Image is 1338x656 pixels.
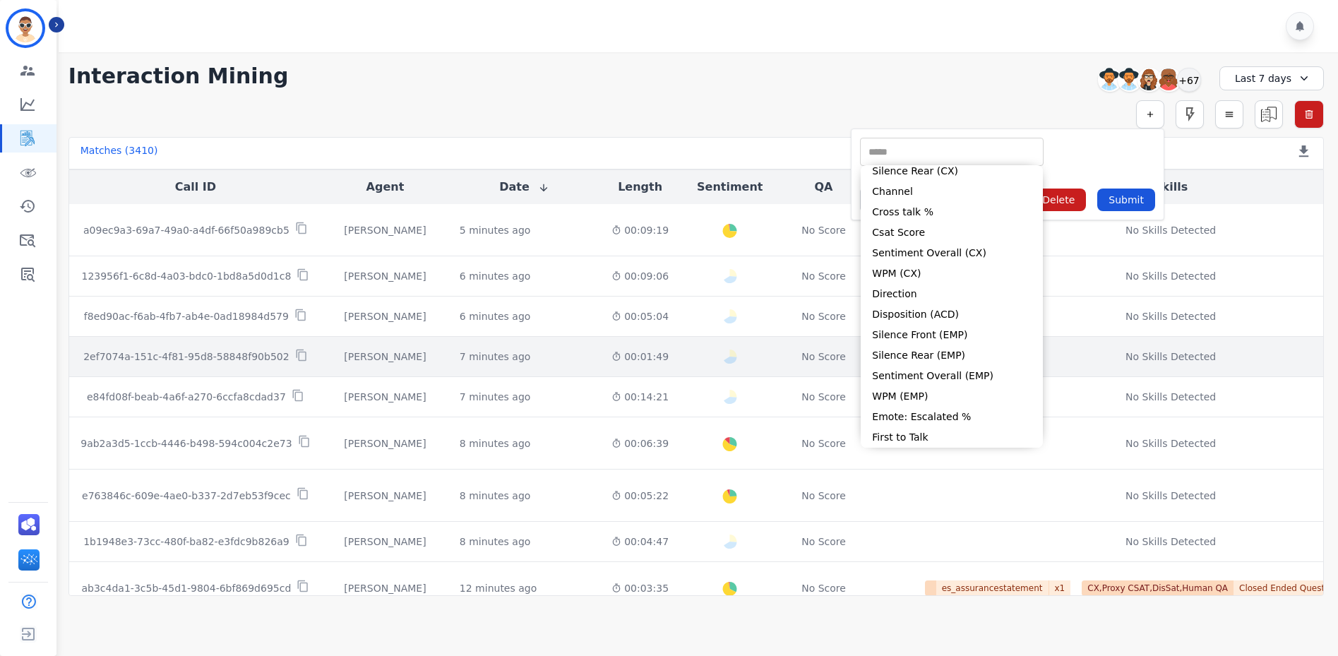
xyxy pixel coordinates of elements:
[815,179,833,196] button: QA
[861,263,1043,284] li: WPM (CX)
[611,390,669,404] div: 00:14:21
[499,179,549,196] button: Date
[1125,269,1216,283] div: No Skills Detected
[68,64,289,89] h1: Interaction Mining
[801,489,846,503] div: No Score
[333,436,437,451] div: [PERSON_NAME]
[333,309,437,323] div: [PERSON_NAME]
[611,581,669,595] div: 00:03:35
[460,309,531,323] div: 6 minutes ago
[366,179,405,196] button: Agent
[333,489,437,503] div: [PERSON_NAME]
[87,390,286,404] p: e84fd08f-beab-4a6f-a270-6ccfa8cdad37
[460,223,531,237] div: 5 minutes ago
[1125,309,1216,323] div: No Skills Detected
[861,284,1043,304] li: Direction
[611,436,669,451] div: 00:06:39
[861,325,1043,345] li: Silence Front (EMP)
[861,345,1043,366] li: Silence Rear (EMP)
[1097,189,1155,211] button: Submit
[460,350,531,364] div: 7 minutes ago
[801,436,846,451] div: No Score
[801,309,846,323] div: No Score
[801,269,846,283] div: No Score
[861,202,1043,222] li: Cross talk %
[801,350,846,364] div: No Score
[333,535,437,549] div: [PERSON_NAME]
[1219,66,1324,90] div: Last 7 days
[697,179,763,196] button: Sentiment
[1154,179,1188,196] button: Skills
[861,222,1043,243] li: Csat Score
[8,11,42,45] img: Bordered avatar
[611,269,669,283] div: 00:09:06
[460,390,531,404] div: 7 minutes ago
[460,489,531,503] div: 8 minutes ago
[1125,350,1216,364] div: No Skills Detected
[83,350,289,364] p: 2ef7074a-151c-4f81-95d8-58848f90b502
[861,243,1043,263] li: Sentiment Overall (CX)
[333,269,437,283] div: [PERSON_NAME]
[83,535,289,549] p: 1b1948e3-73cc-480f-ba82-e3fdc9b826a9
[611,309,669,323] div: 00:05:04
[861,366,1043,386] li: Sentiment Overall (EMP)
[1125,390,1216,404] div: No Skills Detected
[460,581,537,595] div: 12 minutes ago
[1082,580,1234,596] span: CX,Proxy CSAT,DisSat,Human QA
[82,489,291,503] p: e763846c-609e-4ae0-b337-2d7eb53f9cec
[81,269,291,283] p: 123956f1-6c8d-4a03-bdc0-1bd8a5d0d1c8
[1031,189,1086,211] button: Delete
[1125,489,1216,503] div: No Skills Detected
[861,407,1043,427] li: Emote: Escalated %
[861,386,1043,407] li: WPM (EMP)
[460,535,531,549] div: 8 minutes ago
[1049,580,1071,596] span: x 1
[84,309,289,323] p: f8ed90ac-f6ab-4fb7-ab4e-0ad18984d579
[611,535,669,549] div: 00:04:47
[864,145,1040,160] ul: selected options
[333,390,437,404] div: [PERSON_NAME]
[618,179,662,196] button: Length
[861,304,1043,325] li: Disposition (ACD)
[80,436,292,451] p: 9ab2a3d5-1ccb-4446-b498-594c004c2e73
[175,179,216,196] button: Call ID
[861,427,1043,448] li: First to Talk
[861,181,1043,202] li: Channel
[80,143,158,163] div: Matches ( 3410 )
[81,581,291,595] p: ab3c4da1-3c5b-45d1-9804-6bf869d695cd
[460,436,531,451] div: 8 minutes ago
[611,223,669,237] div: 00:09:19
[460,269,531,283] div: 6 minutes ago
[801,535,846,549] div: No Score
[801,390,846,404] div: No Score
[1125,535,1216,549] div: No Skills Detected
[83,223,289,237] p: a09ec9a3-69a7-49a0-a4df-66f50a989cb5
[936,580,1049,596] span: es_assurancestatement
[333,223,437,237] div: [PERSON_NAME]
[801,581,846,595] div: No Score
[1177,68,1201,92] div: +67
[333,581,437,595] div: [PERSON_NAME]
[861,161,1043,181] li: Silence Rear (CX)
[801,223,846,237] div: No Score
[1125,436,1216,451] div: No Skills Detected
[611,350,669,364] div: 00:01:49
[333,350,437,364] div: [PERSON_NAME]
[1125,223,1216,237] div: No Skills Detected
[611,489,669,503] div: 00:05:22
